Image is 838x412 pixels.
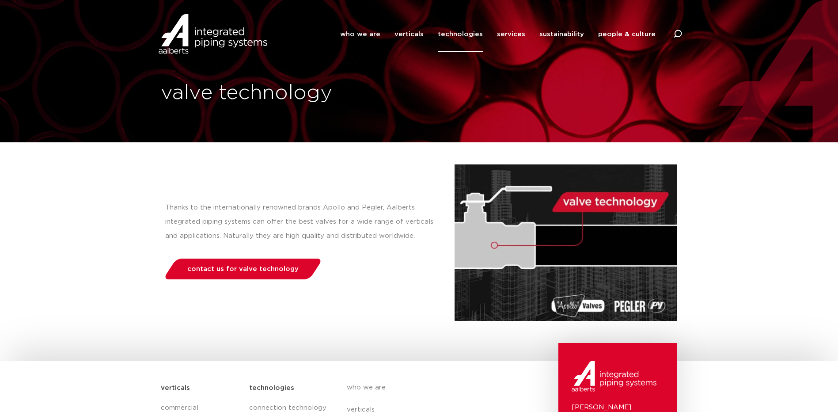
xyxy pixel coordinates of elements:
a: people & culture [598,16,656,52]
h1: valve technology [161,79,415,107]
span: contact us for valve technology [187,266,299,272]
a: sustainability [539,16,584,52]
a: who we are [340,16,380,52]
h5: verticals [161,381,190,395]
a: technologies [438,16,483,52]
a: services [497,16,525,52]
nav: Menu [340,16,656,52]
h5: technologies [249,381,294,395]
a: contact us for valve technology [163,259,323,279]
a: who we are [347,377,508,399]
a: verticals [394,16,424,52]
p: Thanks to the internationally renowned brands Apollo and Pegler, Aalberts integrated piping syste... [165,201,437,243]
